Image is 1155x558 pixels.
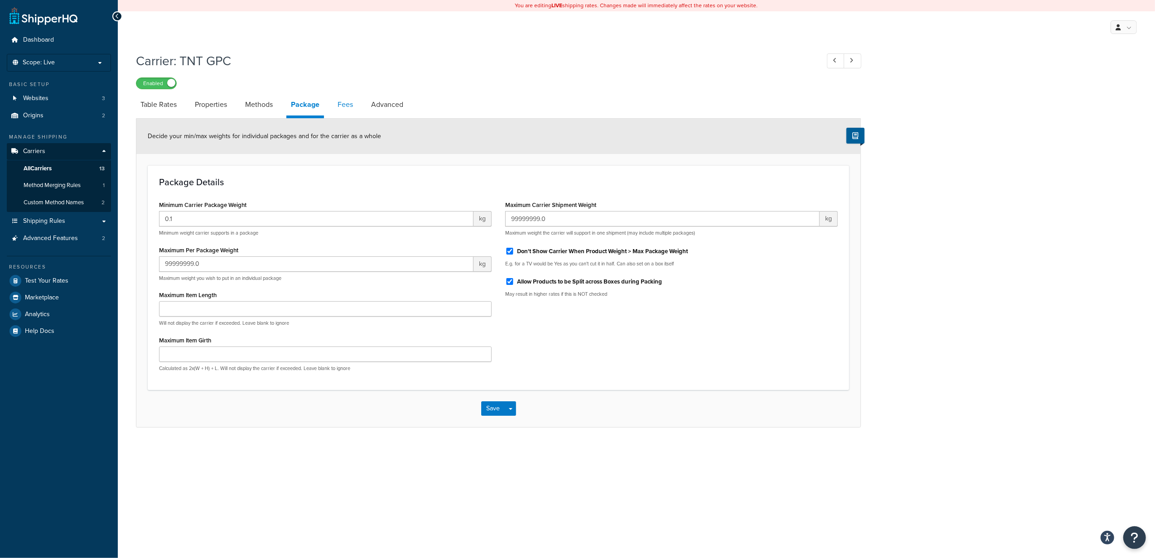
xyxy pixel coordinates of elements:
[505,230,838,236] p: Maximum weight the carrier will support in one shipment (may include multiple packages)
[7,323,111,339] a: Help Docs
[159,337,211,344] label: Maximum Item Girth
[102,112,105,120] span: 2
[517,247,688,255] label: Don't Show Carrier When Product Weight > Max Package Weight
[25,311,50,318] span: Analytics
[159,365,492,372] p: Calculated as 2x(W + H) + L. Will not display the carrier if exceeded. Leave blank to ignore
[7,143,111,212] li: Carriers
[1123,526,1146,549] button: Open Resource Center
[159,320,492,327] p: Will not display the carrier if exceeded. Leave blank to ignore
[7,160,111,177] a: AllCarriers13
[23,95,48,102] span: Websites
[102,235,105,242] span: 2
[24,182,81,189] span: Method Merging Rules
[24,199,84,207] span: Custom Method Names
[474,256,492,272] span: kg
[481,401,506,416] button: Save
[148,131,381,141] span: Decide your min/max weights for individual packages and for the carrier as a whole
[101,199,105,207] span: 2
[136,78,176,89] label: Enabled
[7,263,111,271] div: Resources
[7,230,111,247] a: Advanced Features2
[505,260,838,267] p: E.g. for a TV would be Yes as you can't cut it in half. Can also set on a box itself
[7,194,111,211] a: Custom Method Names2
[7,213,111,230] a: Shipping Rules
[24,165,52,173] span: All Carriers
[286,94,324,118] a: Package
[99,165,105,173] span: 13
[103,182,105,189] span: 1
[552,1,563,10] b: LIVE
[517,278,662,286] label: Allow Products to be Split across Boxes during Packing
[333,94,358,115] a: Fees
[159,292,217,298] label: Maximum Item Length
[846,128,865,144] button: Show Help Docs
[844,53,861,68] a: Next Record
[241,94,277,115] a: Methods
[505,202,596,208] label: Maximum Carrier Shipment Weight
[25,294,59,302] span: Marketplace
[25,277,68,285] span: Test Your Rates
[505,291,838,298] p: May result in higher rates if this is NOT checked
[827,53,845,68] a: Previous Record
[7,81,111,88] div: Basic Setup
[7,177,111,194] li: Method Merging Rules
[136,52,810,70] h1: Carrier: TNT GPC
[7,306,111,322] a: Analytics
[23,59,55,67] span: Scope: Live
[7,107,111,124] a: Origins2
[7,177,111,194] a: Method Merging Rules1
[7,90,111,107] li: Websites
[136,94,181,115] a: Table Rates
[474,211,492,226] span: kg
[25,327,54,335] span: Help Docs
[7,273,111,289] a: Test Your Rates
[102,95,105,102] span: 3
[190,94,232,115] a: Properties
[7,32,111,48] a: Dashboard
[7,143,111,160] a: Carriers
[23,217,65,225] span: Shipping Rules
[23,112,43,120] span: Origins
[7,90,111,107] a: Websites3
[23,235,78,242] span: Advanced Features
[7,289,111,306] a: Marketplace
[7,133,111,141] div: Manage Shipping
[7,230,111,247] li: Advanced Features
[367,94,408,115] a: Advanced
[159,275,492,282] p: Maximum weight you wish to put in an individual package
[159,230,492,236] p: Minimum weight carrier supports in a package
[820,211,838,226] span: kg
[159,177,838,187] h3: Package Details
[23,148,45,155] span: Carriers
[7,107,111,124] li: Origins
[159,202,246,208] label: Minimum Carrier Package Weight
[23,36,54,44] span: Dashboard
[159,247,238,254] label: Maximum Per Package Weight
[7,194,111,211] li: Custom Method Names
